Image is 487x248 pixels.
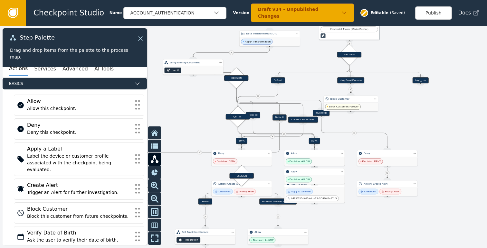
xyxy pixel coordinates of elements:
div: Ask the user to verify their date of birth. [27,237,131,243]
div: Apply to customer [291,190,311,193]
div: Allow this checkpoint. [27,105,131,112]
div: Allow [291,152,338,155]
div: Create Alert [27,181,131,189]
div: Invalid ID [313,110,329,116]
span: Apply Transformation [245,40,271,43]
span: Block Customer: Forever [329,105,359,108]
div: Allow [27,97,131,105]
div: Data Transformation: DTL [246,32,293,35]
div: Draft v34 - Unpublished Changes [258,6,341,20]
div: Block this customer from future checkpoints. [27,213,131,220]
div: Apply a Label [27,145,131,153]
span: Editable [370,10,388,16]
div: DECISION [229,173,253,179]
div: Create Alert [364,190,377,193]
div: Block Customer [27,205,131,213]
div: Trigger an Alert for further investigation. [27,189,131,196]
div: Action: Create Alert [364,182,411,186]
button: ACCOUNT_AUTHENTICATION [123,7,226,19]
span: Decision: DENY [362,160,381,163]
div: Action: Create Alert [218,182,265,186]
div: Checkpoint Trigger ( 1 Global Service ) [323,28,376,31]
div: Default [271,77,285,83]
button: Advanced [62,62,88,76]
div: Apply a Label [291,182,338,186]
span: Decision: DENY [216,160,235,163]
div: Drag and drop items from the palette to the process map. [10,47,139,60]
button: Publish [415,6,452,20]
div: Integration [185,238,198,242]
a: Docs [458,9,479,17]
div: 50 % [236,138,247,144]
div: Veriff [173,69,179,72]
div: ( Saved ) [390,10,405,16]
div: Allow [291,170,338,173]
div: Block Customer [330,97,371,101]
div: Default [198,198,212,205]
span: Basics [9,81,131,87]
div: ACCOUNT_AUTHENTICATION [130,10,213,16]
span: Decision: ALLOW [253,238,273,242]
div: Valid ID [246,112,260,118]
div: high_risk [413,77,429,83]
div: Priority: HIGH [385,190,399,193]
span: Docs [458,9,471,17]
div: DECISION [224,75,248,81]
div: DECISION [337,52,361,57]
div: riskyEmailDomain [337,77,364,83]
span: Step Palette [20,35,55,41]
button: Actions [9,62,28,76]
span: Version [233,10,249,16]
div: Deny this checkpoint. [27,129,131,136]
div: 50 % [309,138,320,144]
div: Allow [254,230,301,234]
div: Deny [218,152,265,155]
span: Decision: ALLOW [289,178,310,181]
div: Deny [27,121,131,129]
div: Verify Date of Birth [27,229,131,237]
div: ID verification failed [288,117,318,123]
div: Label the device or customer profile associated with the checkpoint being evaluated. [27,153,131,173]
div: Deny [364,152,411,155]
button: Draft v34 - Unpublished Changes [251,4,354,22]
span: Decision: ALLOW [289,160,310,163]
span: Name [110,10,122,16]
div: whitelist browser test user [259,198,297,205]
span: Checkpoint Studio [33,7,104,19]
div: Verify Identity Document [170,61,217,64]
button: AI Tools [94,62,114,76]
button: Services [34,62,56,76]
div: Get Email Intelligence [182,230,229,234]
div: b4836955-b010-44cd-93e7-5476d6e051f9 [291,197,337,200]
div: Priority: HIGH [239,190,253,193]
div: Create Alert [219,190,231,193]
div: A/B TEST [226,114,250,119]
